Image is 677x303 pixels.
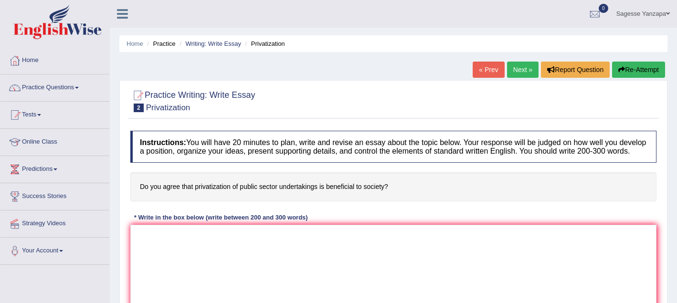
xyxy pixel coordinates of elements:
[0,47,109,71] a: Home
[0,74,109,98] a: Practice Questions
[145,39,175,48] li: Practice
[130,213,311,222] div: * Write in the box below (write between 200 and 300 words)
[507,62,539,78] a: Next »
[130,172,656,201] h4: Do you agree that privatization of public sector undertakings is beneficial to society?
[473,62,504,78] a: « Prev
[0,210,109,234] a: Strategy Videos
[0,183,109,207] a: Success Stories
[140,138,186,146] b: Instructions:
[127,40,143,47] a: Home
[612,62,665,78] button: Re-Attempt
[130,131,656,163] h4: You will have 20 minutes to plan, write and revise an essay about the topic below. Your response ...
[146,103,190,112] small: Privatization
[599,4,608,13] span: 0
[0,238,109,261] a: Your Account
[134,104,144,112] span: 2
[541,62,610,78] button: Report Question
[243,39,285,48] li: Privatization
[130,88,255,112] h2: Practice Writing: Write Essay
[185,40,241,47] a: Writing: Write Essay
[0,156,109,180] a: Predictions
[0,129,109,153] a: Online Class
[0,102,109,125] a: Tests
